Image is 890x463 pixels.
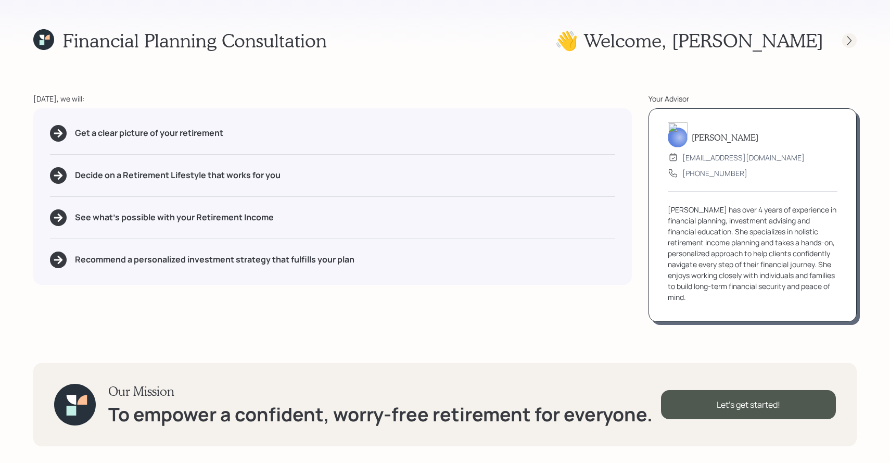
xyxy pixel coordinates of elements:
h1: To empower a confident, worry-free retirement for everyone. [108,403,653,426]
h1: Financial Planning Consultation [62,29,327,52]
h1: 👋 Welcome , [PERSON_NAME] [555,29,823,52]
div: [DATE], we will: [33,93,632,104]
img: aleksandra-headshot.png [668,122,688,147]
div: [EMAIL_ADDRESS][DOMAIN_NAME] [682,152,805,163]
div: Your Advisor [649,93,857,104]
h5: Recommend a personalized investment strategy that fulfills your plan [75,255,354,265]
h3: Our Mission [108,384,653,399]
h5: [PERSON_NAME] [692,132,758,142]
h5: See what's possible with your Retirement Income [75,212,274,222]
div: [PHONE_NUMBER] [682,168,747,179]
div: Let's get started! [661,390,836,419]
h5: Get a clear picture of your retirement [75,128,223,138]
h5: Decide on a Retirement Lifestyle that works for you [75,170,281,180]
div: [PERSON_NAME] has over 4 years of experience in financial planning, investment advising and finan... [668,204,837,303]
